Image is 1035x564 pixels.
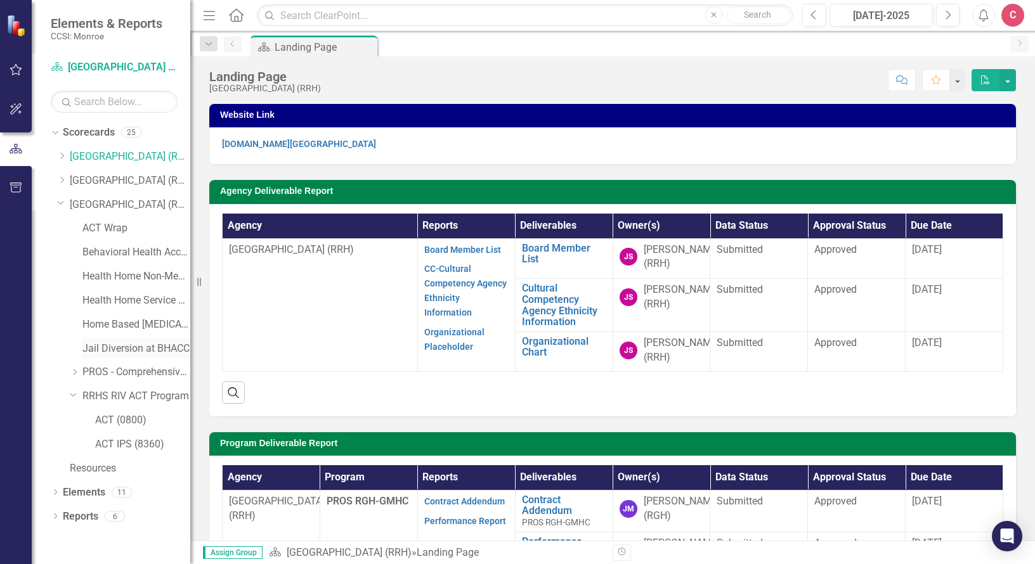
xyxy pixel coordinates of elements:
[710,279,808,331] td: Double-Click to Edit
[717,243,763,255] span: Submitted
[105,511,125,522] div: 6
[95,413,190,428] a: ACT (0800)
[834,8,928,23] div: [DATE]-2025
[522,494,606,516] a: Contract Addendum
[269,546,603,560] div: »
[522,517,590,527] span: PROS RGH-GMHC
[70,198,190,212] a: [GEOGRAPHIC_DATA] (RRH)
[424,516,506,526] a: Performance Report
[63,485,105,500] a: Elements
[82,365,190,380] a: PROS - Comprehensive with Clinic
[112,487,132,497] div: 11
[808,279,906,331] td: Double-Click to Edit
[82,389,190,404] a: RRHS RIV ACT Program
[82,293,190,308] a: Health Home Service Dollars
[515,490,613,532] td: Double-Click to Edit Right Click for Context Menu
[51,31,162,41] small: CCSI: Monroe
[814,336,857,349] span: Approved
[644,243,720,272] div: [PERSON_NAME] (RRH)
[82,269,190,284] a: Health Home Non-Medicaid Care Management
[814,495,857,507] span: Approved
[717,283,763,295] span: Submitted
[222,139,376,149] a: [DOMAIN_NAME][GEOGRAPHIC_DATA]
[620,500,637,518] div: JM
[70,174,190,188] a: [GEOGRAPHIC_DATA] (RRH)
[912,283,942,295] span: [DATE]
[814,537,857,549] span: Approved
[515,331,613,372] td: Double-Click to Edit Right Click for Context Menu
[229,494,313,523] p: [GEOGRAPHIC_DATA] (RRH)
[203,546,263,559] span: Assign Group
[220,439,1010,448] h3: Program Deliverable Report
[327,495,408,507] span: PROS RGH-GMHC
[209,70,321,84] div: Landing Page
[992,521,1022,551] div: Open Intercom Messenger
[424,245,501,255] a: Board Member List
[121,127,141,138] div: 25
[808,331,906,372] td: Double-Click to Edit
[644,283,720,312] div: [PERSON_NAME] (RRH)
[644,336,720,365] div: [PERSON_NAME] (RRH)
[82,221,190,236] a: ACT Wrap
[808,490,906,532] td: Double-Click to Edit
[424,327,485,352] a: Organizational Placeholder
[912,495,942,507] span: [DATE]
[63,510,98,524] a: Reports
[70,150,190,164] a: [GEOGRAPHIC_DATA] (RRH)
[710,238,808,279] td: Double-Click to Edit
[515,238,613,279] td: Double-Click to Edit Right Click for Context Menu
[522,336,606,358] a: Organizational Chart
[287,546,412,558] a: [GEOGRAPHIC_DATA] (RRH)
[717,537,763,549] span: Submitted
[620,248,637,266] div: JS
[522,536,606,558] a: Performance Report Tracker
[710,331,808,372] td: Double-Click to Edit
[522,243,606,265] a: Board Member List
[95,437,190,452] a: ACT IPS (8360)
[808,238,906,279] td: Double-Click to Edit
[744,10,771,20] span: Search
[51,60,178,75] a: [GEOGRAPHIC_DATA] (RRH)
[63,125,115,140] a: Scorecards
[51,91,178,113] input: Search Below...
[912,243,942,255] span: [DATE]
[522,283,606,327] a: Cultural Competency Agency Ethnicity Information
[1001,4,1024,27] button: C
[82,245,190,260] a: Behavioral Health Access and Crisis Center (BHACC)
[82,317,190,332] a: Home Based [MEDICAL_DATA]
[717,336,763,349] span: Submitted
[424,264,507,317] a: CC-Cultural Competency Agency Ethnicity Information
[220,110,1010,120] h3: Website Link
[814,243,857,255] span: Approved
[209,84,321,93] div: [GEOGRAPHIC_DATA] (RRH)
[726,6,790,24] button: Search
[620,342,637,359] div: JS
[220,186,1010,196] h3: Agency Deliverable Report
[620,288,637,306] div: JS
[275,39,374,55] div: Landing Page
[417,546,479,558] div: Landing Page
[82,342,190,356] a: Jail Diversion at BHACC
[6,14,29,36] img: ClearPoint Strategy
[710,490,808,532] td: Double-Click to Edit
[912,537,942,549] span: [DATE]
[814,283,857,295] span: Approved
[229,243,411,257] p: [GEOGRAPHIC_DATA] (RRH)
[717,495,763,507] span: Submitted
[70,461,190,476] a: Resources
[515,279,613,331] td: Double-Click to Edit Right Click for Context Menu
[830,4,933,27] button: [DATE]-2025
[644,494,720,523] div: [PERSON_NAME] (RGH)
[257,4,793,27] input: Search ClearPoint...
[51,16,162,31] span: Elements & Reports
[424,496,505,506] a: Contract Addendum
[912,336,942,349] span: [DATE]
